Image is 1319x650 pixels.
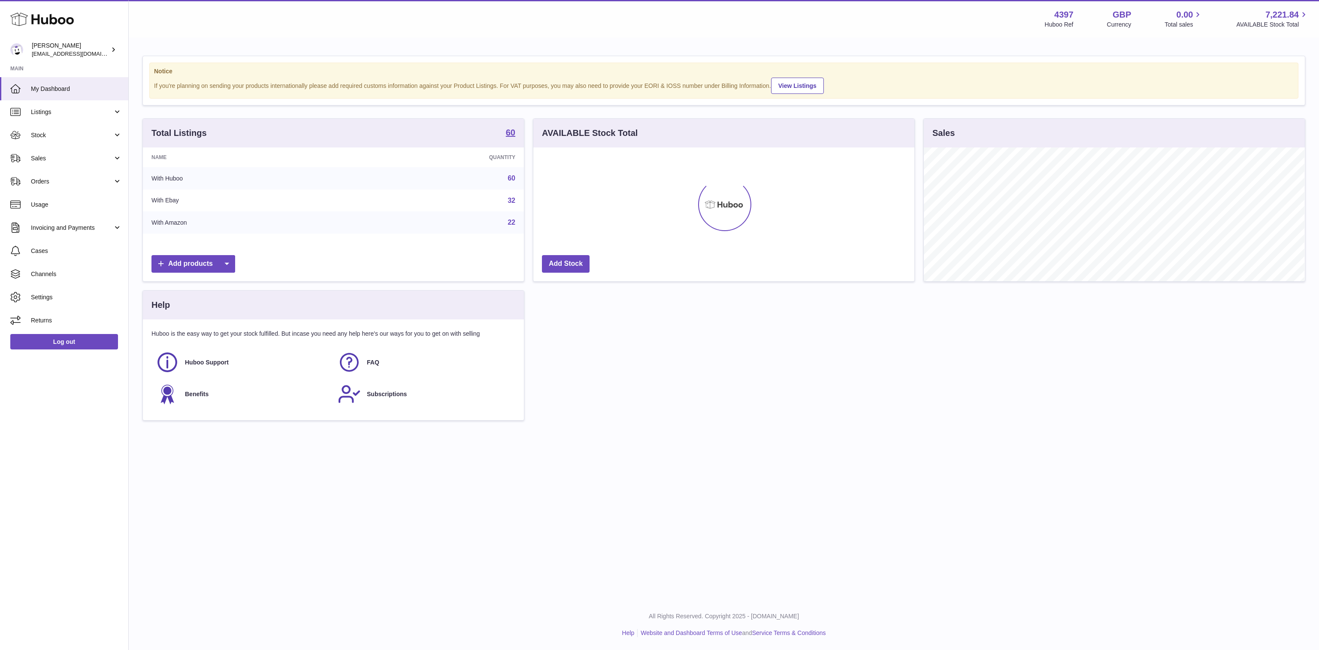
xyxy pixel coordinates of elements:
[338,351,511,374] a: FAQ
[542,255,590,273] a: Add Stock
[31,154,113,162] span: Sales
[771,78,824,94] a: View Listings
[622,629,635,636] a: Help
[151,127,207,139] h3: Total Listings
[508,219,515,226] a: 22
[506,128,515,137] strong: 60
[752,629,826,636] a: Service Terms & Conditions
[32,42,109,58] div: [PERSON_NAME]
[31,85,122,93] span: My Dashboard
[136,612,1312,620] p: All Rights Reserved. Copyright 2025 - [DOMAIN_NAME]
[143,167,351,190] td: With Huboo
[1177,9,1193,21] span: 0.00
[1165,9,1203,29] a: 0.00 Total sales
[143,211,351,234] td: With Amazon
[1236,9,1309,29] a: 7,221.84 AVAILABLE Stock Total
[31,247,122,255] span: Cases
[351,147,524,167] th: Quantity
[641,629,742,636] a: Website and Dashboard Terms of Use
[31,178,113,186] span: Orders
[932,127,955,139] h3: Sales
[185,358,229,367] span: Huboo Support
[1265,9,1299,21] span: 7,221.84
[156,351,329,374] a: Huboo Support
[508,197,515,204] a: 32
[32,50,126,57] span: [EMAIL_ADDRESS][DOMAIN_NAME]
[508,175,515,182] a: 60
[1236,21,1309,29] span: AVAILABLE Stock Total
[31,201,122,209] span: Usage
[143,147,351,167] th: Name
[638,629,826,637] li: and
[542,127,638,139] h3: AVAILABLE Stock Total
[1107,21,1131,29] div: Currency
[151,330,515,338] p: Huboo is the easy way to get your stock fulfilled. But incase you need any help here's our ways f...
[1054,9,1074,21] strong: 4397
[367,358,379,367] span: FAQ
[31,316,122,325] span: Returns
[31,270,122,278] span: Channels
[1045,21,1074,29] div: Huboo Ref
[185,390,209,398] span: Benefits
[1165,21,1203,29] span: Total sales
[31,224,113,232] span: Invoicing and Payments
[156,382,329,406] a: Benefits
[143,190,351,212] td: With Ebay
[151,255,235,273] a: Add products
[31,293,122,301] span: Settings
[154,76,1294,94] div: If you're planning on sending your products internationally please add required customs informati...
[10,334,118,349] a: Log out
[151,299,170,311] h3: Help
[1113,9,1131,21] strong: GBP
[338,382,511,406] a: Subscriptions
[506,128,515,138] a: 60
[154,67,1294,75] strong: Notice
[367,390,407,398] span: Subscriptions
[10,43,23,56] img: drumnnbass@gmail.com
[31,108,113,116] span: Listings
[31,131,113,139] span: Stock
